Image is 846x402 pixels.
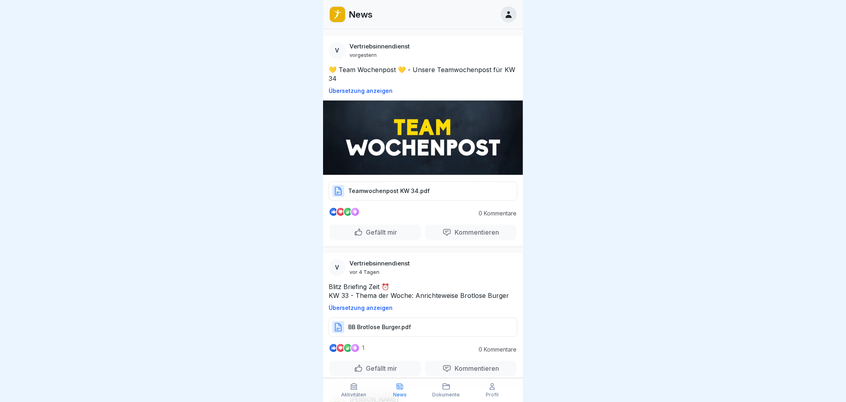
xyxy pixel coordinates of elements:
a: BB Brotlose Burger.pdf [329,327,517,335]
p: BB Brotlose Burger.pdf [348,323,411,331]
p: News [349,9,373,20]
p: Übersetzung anzeigen [329,88,517,94]
p: Kommentieren [451,364,499,372]
p: Übersetzung anzeigen [329,305,517,311]
p: Vertriebsinnendienst [349,43,410,50]
p: Teamwochenpost KW 34.pdf [348,187,430,195]
p: Dokumente [432,392,460,398]
p: Vertriebsinnendienst [349,260,410,267]
p: News [393,392,407,398]
p: Blitz Briefing Zeit ⏰ KW 33 - Thema der Woche: Anrichteweise Brotlose Burger [329,282,517,300]
img: oo2rwhh5g6mqyfqxhtbddxvd.png [330,7,345,22]
p: Profil [486,392,499,398]
p: vorgestern [349,52,377,58]
div: V [329,259,345,276]
p: 0 Kommentare [473,210,517,217]
img: Post Image [323,100,523,175]
div: V [329,42,345,59]
p: 0 Kommentare [473,346,517,353]
p: Aktivitäten [341,392,366,398]
p: 1 [362,345,364,351]
p: 💛 Team Wochenpost 💛 - Unsere Teamwochenpost für KW 34 [329,65,517,83]
p: vor 4 Tagen [349,269,379,275]
p: Kommentieren [451,228,499,236]
p: Gefällt mir [363,228,397,236]
a: Teamwochenpost KW 34.pdf [329,191,517,199]
p: Gefällt mir [363,364,397,372]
